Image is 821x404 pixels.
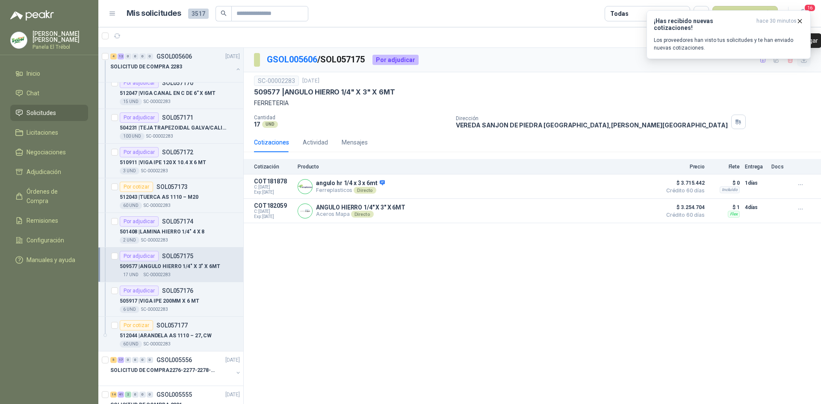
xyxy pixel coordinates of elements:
a: Remisiones [10,212,88,229]
span: $ 3.715.442 [662,178,705,188]
p: SC-00002283 [141,168,168,174]
div: Por adjudicar [120,286,159,296]
div: 60 UND [120,341,142,348]
span: search [221,10,227,16]
p: 17 [254,121,260,128]
a: Adjudicación [10,164,88,180]
div: Por adjudicar [120,216,159,227]
div: Por adjudicar [120,78,159,88]
p: GSOL005556 [157,357,192,363]
span: 3517 [188,9,209,19]
div: 17 UND [120,271,142,278]
p: [PERSON_NAME] [PERSON_NAME] [32,31,88,43]
button: ¡Has recibido nuevas cotizaciones!hace 30 minutos Los proveedores han visto tus solicitudes y te ... [647,10,811,59]
div: 6 UND [120,306,139,313]
div: 41 [118,392,124,398]
span: $ 3.254.704 [662,202,705,212]
p: Aceros Mapa [316,211,405,218]
span: Solicitudes [27,108,56,118]
p: 512044 | ARANDELA AS 1110 – 27, CW [120,332,212,340]
span: Inicio [27,69,40,78]
div: 5 [110,357,117,363]
p: SOL057177 [157,322,188,328]
img: Company Logo [298,180,312,194]
span: C: [DATE] [254,209,292,214]
p: COT182059 [254,202,292,209]
span: Configuración [27,236,64,245]
div: 2 [125,392,131,398]
p: SC-00002283 [144,341,171,348]
img: Company Logo [298,204,312,218]
p: Cotización [254,164,292,170]
a: Licitaciones [10,124,88,141]
span: Crédito 60 días [662,188,705,193]
div: 60 UND [120,202,142,209]
div: Flex [728,211,740,218]
div: Por adjudicar [120,147,159,157]
p: GSOL005606 [157,53,192,59]
p: Docs [771,164,789,170]
p: SC-00002283 [144,98,171,105]
a: Por adjudicarSOL057176505917 |VIGA IPE 200MM X 6 MT6 UNDSC-00002283 [98,282,243,317]
p: Panela El Trébol [32,44,88,50]
h3: ¡Has recibido nuevas cotizaciones! [654,18,753,31]
div: Directo [354,187,376,194]
a: Órdenes de Compra [10,183,88,209]
img: Logo peakr [10,10,54,21]
p: SOLICITUD DE COMPRA2276-2277-2278-2284-2285- [110,366,217,375]
p: 510911 | VIGA IPE 120 X 10.4 X 6 MT [120,159,206,167]
p: Ferreplasticos [316,187,385,194]
div: SC-00002283 [254,76,299,86]
div: 0 [139,392,146,398]
a: Manuales y ayuda [10,252,88,268]
a: 5 17 0 0 0 0 GSOL005556[DATE] SOLICITUD DE COMPRA2276-2277-2278-2284-2285- [110,355,242,382]
p: Producto [298,164,657,170]
span: Negociaciones [27,147,66,157]
p: 512047 | VIGA CANAL EN C DE 6” X 6MT [120,89,216,97]
div: 2 UND [120,237,139,244]
div: 4 [110,53,117,59]
div: 0 [147,392,153,398]
p: SC-00002283 [141,237,168,244]
p: Flete [710,164,740,170]
a: Por adjudicarSOL057170512047 |VIGA CANAL EN C DE 6” X 6MT15 UNDSC-00002283 [98,74,243,109]
div: 3 UND [120,168,139,174]
span: Órdenes de Compra [27,187,80,206]
div: Cotizaciones [254,138,289,147]
div: Incluido [720,186,740,193]
p: Dirección [456,115,728,121]
div: 15 UND [120,98,142,105]
div: Por cotizar [120,182,153,192]
a: Chat [10,85,88,101]
span: C: [DATE] [254,185,292,190]
div: 12 [118,53,124,59]
p: [DATE] [302,77,319,85]
a: GSOL005606 [267,54,317,65]
div: UND [262,121,278,128]
p: [DATE] [225,356,240,364]
button: Nueva solicitud [712,6,778,21]
p: SC-00002283 [144,271,171,278]
div: 17 [118,357,124,363]
div: 0 [125,53,131,59]
span: 16 [804,4,816,12]
div: 0 [132,357,139,363]
a: 4 12 0 0 0 0 GSOL005606[DATE] SOLICITUD DE COMPRA 2283 [110,51,242,79]
div: Por adjudicar [372,55,419,65]
p: 509577 | ANGULO HIERRO 1/4" X 3" X 6MT [120,262,220,271]
p: SOL057170 [162,80,193,86]
p: GSOL005555 [157,392,192,398]
span: Remisiones [27,216,58,225]
p: SOL057176 [162,288,193,294]
p: FERRETERIA [254,98,811,108]
div: Por cotizar [120,320,153,330]
a: Configuración [10,232,88,248]
p: / SOL057175 [267,53,366,66]
p: angulo hr 1/4 x 3 x 6mt [316,180,385,187]
p: SOL057172 [162,149,193,155]
a: Por adjudicarSOL057175509577 |ANGULO HIERRO 1/4" X 3" X 6MT17 UNDSC-00002283 [98,248,243,282]
p: SC-00002283 [144,202,171,209]
div: Por adjudicar [120,251,159,261]
a: Inicio [10,65,88,82]
h1: Mis solicitudes [127,7,181,20]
